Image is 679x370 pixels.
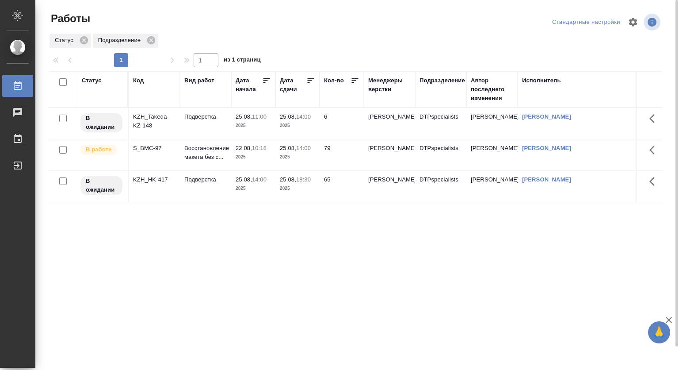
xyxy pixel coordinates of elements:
[252,176,267,183] p: 14:00
[522,176,571,183] a: [PERSON_NAME]
[652,323,667,342] span: 🙏
[415,108,466,139] td: DTPspecialists
[466,108,518,139] td: [PERSON_NAME]
[86,114,117,131] p: В ожидании
[522,145,571,151] a: [PERSON_NAME]
[368,76,411,94] div: Менеджеры верстки
[368,144,411,153] p: [PERSON_NAME]
[236,145,252,151] p: 22.08,
[420,76,465,85] div: Подразделение
[184,175,227,184] p: Подверстка
[49,12,90,26] span: Работы
[466,139,518,170] td: [PERSON_NAME]
[644,139,665,161] button: Здесь прячутся важные кнопки
[80,112,123,133] div: Исполнитель назначен, приступать к работе пока рано
[184,144,227,162] p: Восстановление макета без с...
[133,76,144,85] div: Код
[252,113,267,120] p: 11:00
[82,76,102,85] div: Статус
[644,171,665,192] button: Здесь прячутся важные кнопки
[324,76,344,85] div: Кол-во
[648,321,670,343] button: 🙏
[320,139,364,170] td: 79
[236,176,252,183] p: 25.08,
[522,76,561,85] div: Исполнитель
[50,34,91,48] div: Статус
[133,144,175,153] div: S_BMC-97
[184,112,227,121] p: Подверстка
[550,15,622,29] div: split button
[280,184,315,193] p: 2025
[236,113,252,120] p: 25.08,
[280,76,306,94] div: Дата сдачи
[280,121,315,130] p: 2025
[236,153,271,162] p: 2025
[224,54,261,67] span: из 1 страниц
[55,36,76,45] p: Статус
[93,34,158,48] div: Подразделение
[622,12,644,33] span: Настроить таблицу
[280,176,296,183] p: 25.08,
[368,175,411,184] p: [PERSON_NAME]
[368,112,411,121] p: [PERSON_NAME]
[320,171,364,202] td: 65
[236,76,262,94] div: Дата начала
[280,113,296,120] p: 25.08,
[133,112,175,130] div: KZH_Takeda-KZ-148
[236,121,271,130] p: 2025
[466,171,518,202] td: [PERSON_NAME]
[133,175,175,184] div: KZH_HK-417
[471,76,513,103] div: Автор последнего изменения
[86,145,111,154] p: В работе
[86,177,117,194] p: В ожидании
[236,184,271,193] p: 2025
[320,108,364,139] td: 6
[296,176,311,183] p: 18:30
[98,36,144,45] p: Подразделение
[644,108,665,129] button: Здесь прячутся важные кнопки
[415,171,466,202] td: DTPspecialists
[252,145,267,151] p: 10:18
[522,113,571,120] a: [PERSON_NAME]
[415,139,466,170] td: DTPspecialists
[80,175,123,196] div: Исполнитель назначен, приступать к работе пока рано
[184,76,214,85] div: Вид работ
[644,14,662,31] span: Посмотреть информацию
[80,144,123,156] div: Исполнитель выполняет работу
[280,145,296,151] p: 25.08,
[296,113,311,120] p: 14:00
[280,153,315,162] p: 2025
[296,145,311,151] p: 14:00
